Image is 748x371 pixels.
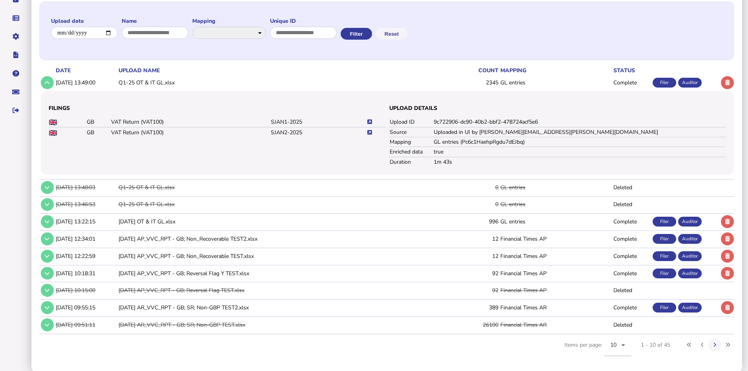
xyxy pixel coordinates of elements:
td: [DATE] 12:34:01 [54,231,117,247]
td: Complete [612,248,651,264]
button: Reset [376,28,407,40]
td: GL entries [499,75,612,91]
td: 92 [447,282,498,298]
td: GL entries (Pc6c1HaehpRgdu7dEJbq) [433,137,726,147]
button: Delete upload [721,215,734,228]
td: Mapping [389,137,433,147]
button: Show/hide row detail [41,301,54,314]
td: Financial Times AR [499,317,612,333]
button: Last page [721,338,734,351]
td: [DATE] 13:49:00 [54,75,117,91]
div: Auditor [678,269,702,278]
th: count [447,66,498,75]
td: 0 [447,179,498,195]
div: Auditor [678,78,702,88]
button: Show/hide row detail [41,284,54,297]
td: Deleted [612,196,651,212]
button: Show/hide row detail [41,198,54,211]
td: Complete [612,75,651,91]
td: [DATE] AP_VVC_RPT - GB; Non_Recoverable TEST2.xlsx [117,231,447,247]
td: [DATE] AP_VVC_RPT - GB; Reversal Flag Y TEST.xlsx [117,265,447,281]
button: Show/hide row detail [41,250,54,263]
div: 1 - 10 of 45 [641,341,670,349]
button: Sign out [7,102,24,119]
button: Delete upload [721,232,734,245]
td: Duration [389,157,433,167]
img: GB flag [49,119,57,125]
div: Filer [653,234,676,244]
td: Source [389,127,433,137]
td: Complete [612,300,651,316]
td: 996 [447,214,498,230]
td: Deleted [612,179,651,195]
button: Previous page [696,338,709,351]
td: 389 [447,300,498,316]
td: Upload ID [389,117,433,127]
td: Financial Times AP [499,265,612,281]
td: VAT Return (VAT100) [111,117,270,127]
th: upload name [117,66,447,75]
td: [DATE] AR_VVC_RPT - GB; SR; Non-GBP TEST.xlsx [117,317,447,333]
td: GL entries [499,196,612,212]
td: Financial Times AP [499,248,612,264]
td: [DATE] OT & IT GL.xlsx [117,214,447,230]
td: 2345 [447,75,498,91]
div: Filer [653,78,676,88]
div: Filer [653,217,676,227]
div: Auditor [678,217,702,227]
button: Show/hide row detail [41,232,54,245]
td: Deleted [612,317,651,333]
td: VAT Return (VAT100) [111,127,270,137]
td: 12 [447,231,498,247]
td: [DATE] 10:15:00 [54,282,117,298]
td: GB [86,127,111,137]
td: Q1-25 OT & IT GL.xlsx [117,196,447,212]
td: Uploaded in UI by [PERSON_NAME][EMAIL_ADDRESS][PERSON_NAME][DOMAIN_NAME] [433,127,726,137]
button: Show/hide row detail [41,318,54,331]
button: Delete upload [721,301,734,314]
td: [DATE] 13:22:15 [54,214,117,230]
label: Name [122,17,188,25]
td: [DATE] 09:51:11 [54,317,117,333]
td: [DATE] 13:46:53 [54,196,117,212]
button: First page [683,338,696,351]
th: date [54,66,117,75]
mat-form-field: Change page size [604,334,631,365]
button: Raise a support ticket [7,84,24,100]
img: GB flag [49,130,57,136]
td: GL entries [499,214,612,230]
td: 92 [447,265,498,281]
div: Auditor [678,303,702,313]
td: Financial Times AR [499,300,612,316]
button: Show/hide row detail [41,267,54,280]
button: Delete upload [721,76,734,89]
td: Financial Times AP [499,231,612,247]
td: SJAN1-2025 [270,117,367,127]
td: Deleted [612,282,651,298]
td: 9c722906-dc90-40b2-bbf2-478724acf5e6 [433,117,726,127]
td: Complete [612,214,651,230]
td: 12 [447,248,498,264]
div: Auditor [678,234,702,244]
label: Mapping [192,17,266,25]
td: Enriched data [389,147,433,157]
button: Next page [708,338,721,351]
td: 26100 [447,317,498,333]
td: [DATE] AR_VVC_RPT - GB; SR; Non-GBP TEST2.xlsx [117,300,447,316]
div: Auditor [678,251,702,261]
td: Q1-25 OT & IT GL.xlsx [117,75,447,91]
td: [DATE] AP_VVC_RPT - GB; Reversal Flag TEST.xlsx [117,282,447,298]
td: Complete [612,231,651,247]
span: 10 [610,341,617,349]
td: true [433,147,726,157]
button: Manage settings [7,28,24,45]
td: [DATE] 13:48:03 [54,179,117,195]
label: Upload date [51,17,118,25]
div: Filer [653,251,676,261]
button: Developer hub links [7,47,24,63]
td: Financial Times AP [499,282,612,298]
label: Unique ID [270,17,337,25]
div: Filer [653,269,676,278]
h3: Upload details [389,104,726,112]
button: Data manager [7,10,24,26]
